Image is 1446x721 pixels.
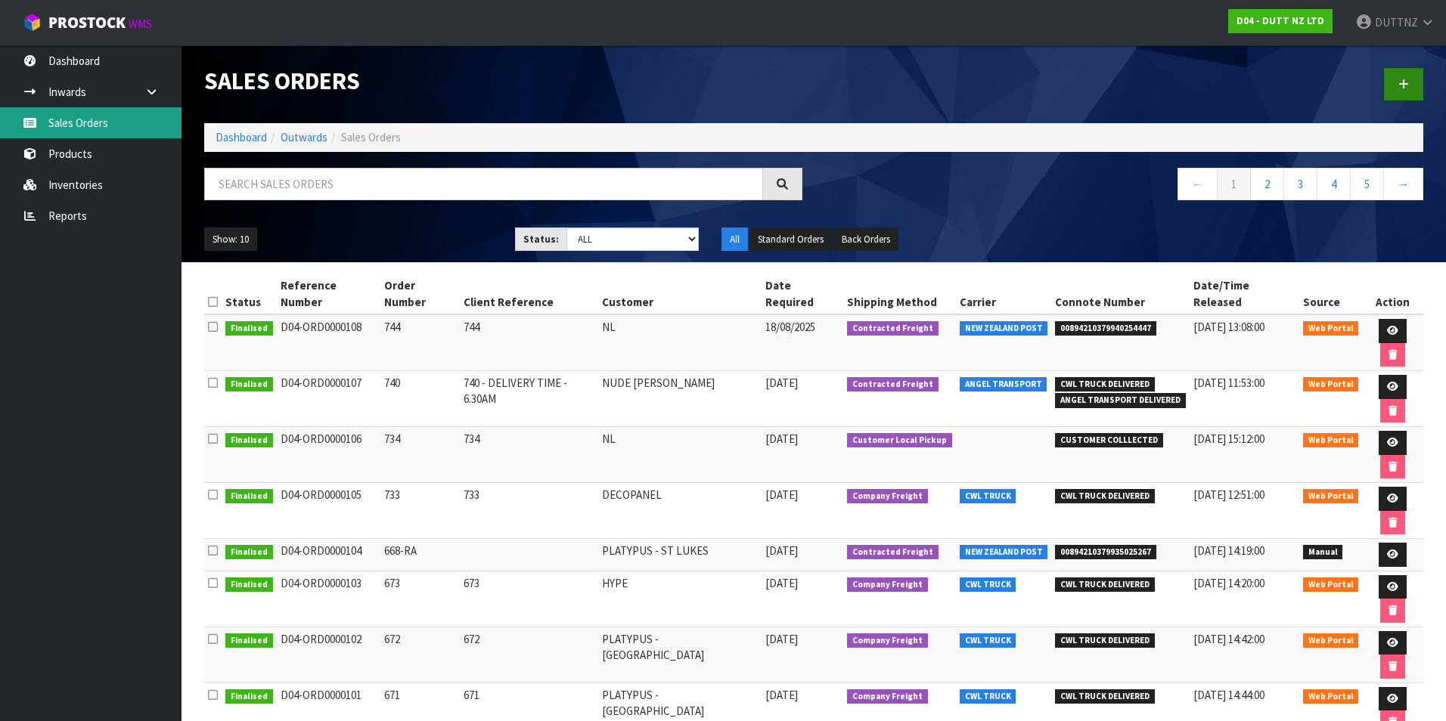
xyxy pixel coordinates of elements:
span: CWL TRUCK [960,489,1016,504]
td: PLATYPUS - ST LUKES [598,539,762,571]
span: NEW ZEALAND POST [960,321,1048,336]
strong: D04 - DUTT NZ LTD [1237,14,1324,27]
td: PLATYPUS - [GEOGRAPHIC_DATA] [598,627,762,682]
td: 673 [380,571,460,627]
span: Web Portal [1303,633,1359,648]
small: WMS [129,17,152,31]
td: DECOPANEL [598,483,762,539]
span: [DATE] 12:51:00 [1193,487,1264,502]
button: Show: 10 [204,227,257,252]
td: 733 [380,483,460,539]
span: Company Freight [847,577,928,593]
th: Carrier [956,274,1052,314]
td: D04-ORD0000105 [277,483,380,539]
td: 734 [460,427,598,483]
span: Company Freight [847,633,928,648]
td: 744 [460,314,598,371]
span: Finalised [225,633,273,648]
td: D04-ORD0000102 [277,627,380,682]
span: Customer Local Pickup [847,433,952,448]
td: 734 [380,427,460,483]
span: [DATE] 15:12:00 [1193,432,1264,446]
th: Reference Number [277,274,380,314]
td: D04-ORD0000106 [277,427,380,483]
th: Status [222,274,277,314]
strong: Status: [523,233,559,246]
a: 3 [1283,168,1317,200]
a: → [1383,168,1423,200]
nav: Page navigation [825,168,1423,205]
span: Finalised [225,377,273,392]
td: NUDE [PERSON_NAME] [598,371,762,427]
th: Action [1362,274,1423,314]
th: Connote Number [1051,274,1190,314]
th: Customer [598,274,762,314]
span: DUTTNZ [1375,15,1418,29]
button: Standard Orders [749,227,832,252]
td: NL [598,314,762,371]
th: Shipping Method [843,274,956,314]
td: 672 [460,627,598,682]
span: [DATE] 11:53:00 [1193,376,1264,390]
span: CUSTOMER COLLLECTED [1055,433,1163,448]
span: ProStock [48,13,126,32]
td: 744 [380,314,460,371]
span: Finalised [225,689,273,704]
th: Date Required [762,274,843,314]
span: [DATE] [765,543,798,558]
td: NL [598,427,762,483]
span: Finalised [225,545,273,560]
td: 668-RA [380,539,460,571]
th: Date/Time Released [1190,274,1299,314]
a: 2 [1250,168,1284,200]
a: 5 [1350,168,1384,200]
span: CWL TRUCK [960,689,1016,704]
img: cube-alt.png [23,13,42,32]
span: Contracted Freight [847,321,939,336]
span: CWL TRUCK DELIVERED [1055,489,1155,504]
span: Web Portal [1303,489,1359,504]
span: [DATE] 14:44:00 [1193,688,1264,702]
span: NEW ZEALAND POST [960,545,1048,560]
span: Finalised [225,321,273,336]
span: [DATE] 14:42:00 [1193,632,1264,646]
span: CWL TRUCK DELIVERED [1055,577,1155,593]
a: Outwards [281,130,327,144]
span: CWL TRUCK DELIVERED [1055,633,1155,648]
span: Web Portal [1303,377,1359,392]
span: Web Portal [1303,689,1359,704]
td: 740 - DELIVERY TIME - 6.30AM [460,371,598,427]
th: Client Reference [460,274,598,314]
span: Web Portal [1303,433,1359,448]
h1: Sales Orders [204,68,802,94]
td: 673 [460,571,598,627]
td: D04-ORD0000104 [277,539,380,571]
a: 1 [1217,168,1251,200]
span: Finalised [225,433,273,448]
td: D04-ORD0000107 [277,371,380,427]
td: 733 [460,483,598,539]
span: ANGEL TRANSPORT DELIVERED [1055,393,1186,408]
span: Manual [1303,545,1343,560]
span: [DATE] [765,432,798,446]
span: [DATE] 14:20:00 [1193,576,1264,590]
span: 00894210379935025267 [1055,545,1156,560]
span: [DATE] [765,632,798,646]
span: Web Portal [1303,321,1359,336]
span: [DATE] 13:08:00 [1193,320,1264,334]
span: [DATE] [765,688,798,702]
span: Finalised [225,577,273,593]
span: 18/08/2025 [765,320,815,334]
span: [DATE] [765,487,798,502]
span: Contracted Freight [847,545,939,560]
th: Order Number [380,274,460,314]
td: 672 [380,627,460,682]
a: Dashboard [216,130,267,144]
span: CWL TRUCK [960,633,1016,648]
button: Back Orders [833,227,898,252]
span: CWL TRUCK [960,577,1016,593]
td: HYPE [598,571,762,627]
span: [DATE] [765,576,798,590]
th: Source [1299,274,1363,314]
span: Company Freight [847,689,928,704]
